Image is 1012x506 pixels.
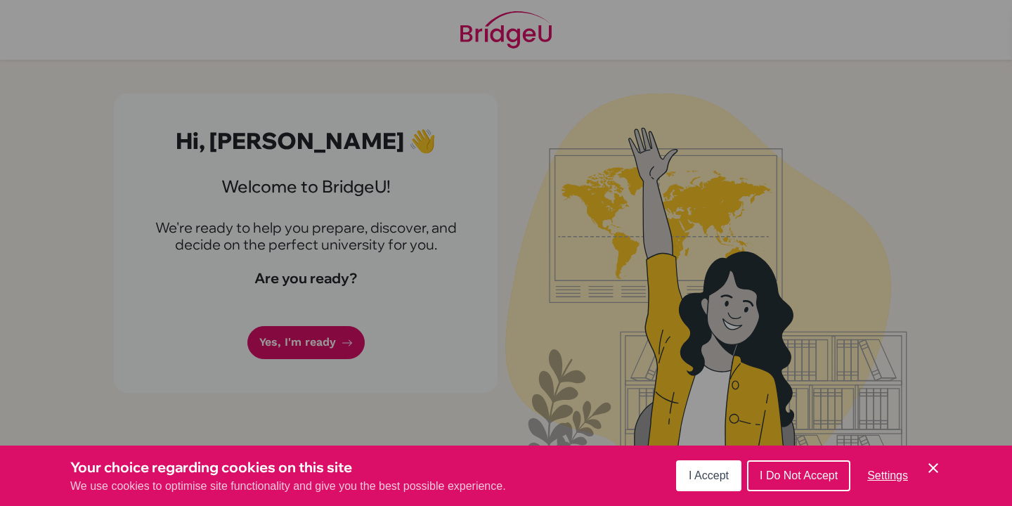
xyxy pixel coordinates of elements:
p: We use cookies to optimise site functionality and give you the best possible experience. [70,478,506,495]
button: I Accept [676,460,741,491]
button: Save and close [925,460,942,476]
button: Settings [856,462,919,490]
h3: Your choice regarding cookies on this site [70,457,506,478]
button: I Do Not Accept [747,460,850,491]
span: I Do Not Accept [760,469,838,481]
span: I Accept [689,469,729,481]
span: Settings [867,469,908,481]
